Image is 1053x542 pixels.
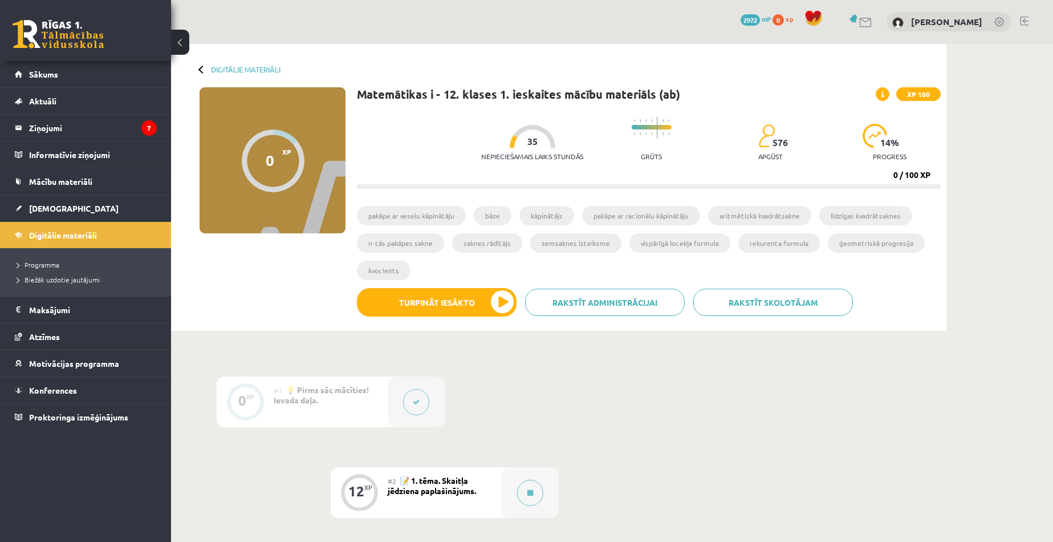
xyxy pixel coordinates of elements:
span: [DEMOGRAPHIC_DATA] [29,203,119,213]
p: Grūts [641,152,662,160]
span: 📝 1. tēma. Skaitļa jēdziena paplašinājums. [388,475,476,496]
span: Digitālie materiāli [29,230,97,240]
span: Mācību materiāli [29,176,92,187]
li: kvocients [357,261,410,280]
img: icon-short-line-57e1e144782c952c97e751825c79c345078a6d821885a25fce030b3d8c18986b.svg [662,119,664,122]
span: 35 [527,136,538,147]
a: Programma [17,260,160,270]
p: Nepieciešamais laiks stundās [481,152,583,160]
img: icon-short-line-57e1e144782c952c97e751825c79c345078a6d821885a25fce030b3d8c18986b.svg [651,119,652,122]
div: 0 [266,152,274,169]
li: pakāpe ar racionālu kāpinātāju [582,206,700,225]
span: Programma [17,260,59,269]
li: n-tās pakāpes sakne [357,233,444,253]
a: Konferences [15,377,157,403]
a: [DEMOGRAPHIC_DATA] [15,195,157,221]
span: 0 [773,14,784,26]
a: Maksājumi [15,297,157,323]
a: 0 xp [773,14,799,23]
div: XP [364,484,372,491]
img: icon-short-line-57e1e144782c952c97e751825c79c345078a6d821885a25fce030b3d8c18986b.svg [634,119,635,122]
i: 7 [141,120,157,136]
button: Turpināt iesākto [357,288,517,317]
a: Biežāk uzdotie jautājumi [17,274,160,285]
img: icon-long-line-d9ea69661e0d244f92f715978eff75569469978d946b2353a9bb055b3ed8787d.svg [657,116,658,139]
span: xp [786,14,793,23]
a: Sākums [15,61,157,87]
a: Atzīmes [15,323,157,350]
img: icon-short-line-57e1e144782c952c97e751825c79c345078a6d821885a25fce030b3d8c18986b.svg [662,132,664,135]
span: Aktuāli [29,96,56,106]
span: #2 [388,476,396,486]
legend: Informatīvie ziņojumi [29,141,157,168]
a: Rīgas 1. Tālmācības vidusskola [13,20,104,48]
div: XP [246,394,254,400]
li: saknes rādītājs [452,233,522,253]
a: Motivācijas programma [15,350,157,377]
a: Rakstīt administrācijai [525,289,685,316]
img: icon-short-line-57e1e144782c952c97e751825c79c345078a6d821885a25fce030b3d8c18986b.svg [640,119,641,122]
span: Atzīmes [29,331,60,342]
legend: Maksājumi [29,297,157,323]
div: 0 [238,395,246,406]
li: rekurenta formula [738,233,820,253]
img: icon-short-line-57e1e144782c952c97e751825c79c345078a6d821885a25fce030b3d8c18986b.svg [651,132,652,135]
span: 576 [773,137,788,148]
li: vispārīgā locekļa formula [629,233,730,253]
li: pakāpe ar veselu kāpinātāju [357,206,466,225]
span: XP 100 [896,87,941,101]
span: Sākums [29,69,58,79]
span: 14 % [880,137,900,148]
div: 12 [348,486,364,496]
span: Konferences [29,385,77,395]
legend: Ziņojumi [29,115,157,141]
span: Biežāk uzdotie jautājumi [17,275,100,284]
img: icon-short-line-57e1e144782c952c97e751825c79c345078a6d821885a25fce030b3d8c18986b.svg [640,132,641,135]
img: icon-progress-161ccf0a02000e728c5f80fcf4c31c7af3da0e1684b2b1d7c360e028c24a22f1.svg [863,124,887,148]
span: 2972 [741,14,760,26]
img: students-c634bb4e5e11cddfef0936a35e636f08e4e9abd3cc4e673bd6f9a4125e45ecb1.svg [758,124,775,148]
img: Evita Skulme [892,17,904,29]
img: icon-short-line-57e1e144782c952c97e751825c79c345078a6d821885a25fce030b3d8c18986b.svg [668,132,669,135]
span: mP [762,14,771,23]
p: progress [873,152,906,160]
a: Mācību materiāli [15,168,157,195]
li: zemsaknes izteiksme [530,233,621,253]
a: Proktoringa izmēģinājums [15,404,157,430]
li: kāpinātājs [519,206,574,225]
a: 2972 mP [741,14,771,23]
img: icon-short-line-57e1e144782c952c97e751825c79c345078a6d821885a25fce030b3d8c18986b.svg [645,132,647,135]
a: Rakstīt skolotājam [693,289,853,316]
h1: Matemātikas i - 12. klases 1. ieskaites mācību materiāls (ab) [357,87,680,101]
a: [PERSON_NAME] [911,16,982,27]
span: XP [282,148,291,156]
li: aritmētiskā kvadrātsakne [708,206,811,225]
span: Proktoringa izmēģinājums [29,412,128,422]
span: Motivācijas programma [29,358,119,369]
span: 💡 Pirms sāc mācīties! Ievada daļa. [274,385,369,405]
img: icon-short-line-57e1e144782c952c97e751825c79c345078a6d821885a25fce030b3d8c18986b.svg [668,119,669,122]
a: Ziņojumi7 [15,115,157,141]
p: apgūst [758,152,783,160]
img: icon-short-line-57e1e144782c952c97e751825c79c345078a6d821885a25fce030b3d8c18986b.svg [634,132,635,135]
a: Digitālie materiāli [211,65,280,74]
span: #1 [274,386,282,395]
a: Digitālie materiāli [15,222,157,248]
a: Informatīvie ziņojumi [15,141,157,168]
li: līdzīgas kvadrātsaknes [819,206,912,225]
a: Aktuāli [15,88,157,114]
li: ģeometriskā progresija [828,233,925,253]
li: bāze [474,206,511,225]
img: icon-short-line-57e1e144782c952c97e751825c79c345078a6d821885a25fce030b3d8c18986b.svg [645,119,647,122]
